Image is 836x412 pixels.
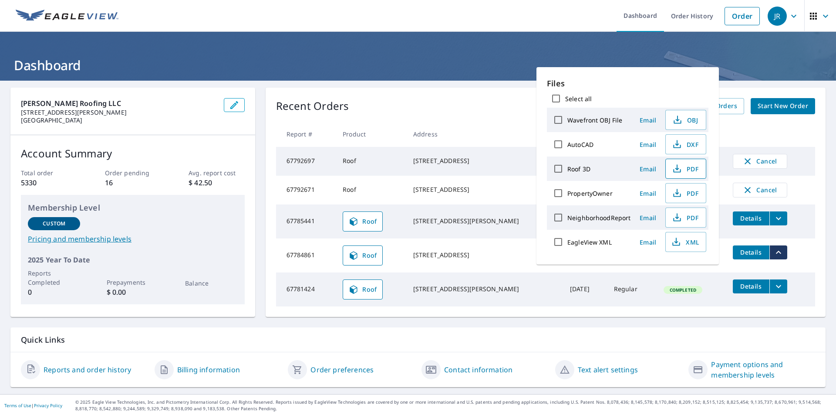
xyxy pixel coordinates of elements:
p: Custom [43,220,65,228]
td: Regular [607,272,657,306]
label: EagleView XML [567,238,612,246]
div: [STREET_ADDRESS] [413,185,556,194]
p: [GEOGRAPHIC_DATA] [21,116,217,124]
p: Quick Links [21,334,815,345]
a: Roof [343,245,383,266]
a: Text alert settings [578,364,638,375]
button: Email [634,211,662,225]
button: filesDropdownBtn-67785441 [769,211,787,225]
span: Cancel [742,156,778,167]
p: 2025 Year To Date [28,255,238,265]
td: Roof [336,147,406,176]
p: Files [547,78,708,89]
label: PropertyOwner [567,189,613,197]
span: Start New Order [758,101,808,112]
span: Email [637,238,658,246]
td: 67792697 [276,147,336,176]
label: AutoCAD [567,140,593,149]
td: 67781424 [276,272,336,306]
p: [STREET_ADDRESS][PERSON_NAME] [21,109,217,116]
td: [DATE] [563,272,607,306]
p: Recent Orders [276,98,349,114]
p: $ 0.00 [107,287,159,297]
label: Wavefront OBJ File [567,116,622,124]
a: Order preferences [310,364,374,375]
button: filesDropdownBtn-67784861 [769,245,787,259]
p: 16 [105,177,161,188]
span: Email [637,214,658,222]
label: Roof 3D [567,165,590,173]
button: Email [634,138,662,151]
p: [PERSON_NAME] Roofing LLC [21,98,217,109]
button: PDF [665,159,706,179]
button: detailsBtn-67784861 [733,245,769,259]
button: PDF [665,208,706,228]
a: Pricing and membership levels [28,234,238,244]
td: 67784861 [276,238,336,272]
a: Order [725,7,760,25]
button: Email [634,113,662,127]
span: Details [738,282,764,290]
span: PDF [671,212,699,223]
span: PDF [671,188,699,198]
span: Details [738,248,764,256]
td: 67792671 [276,176,336,204]
button: Email [634,162,662,176]
span: Email [637,165,658,173]
p: Order pending [105,168,161,177]
label: Select all [565,95,592,103]
p: Avg. report cost [189,168,244,177]
td: Roof [336,176,406,204]
a: Roof [343,211,383,232]
button: PDF [665,183,706,203]
button: OBJ [665,110,706,130]
p: $ 42.50 [189,177,244,188]
p: Total order [21,168,77,177]
button: Cancel [733,154,787,169]
button: XML [665,232,706,252]
a: Contact information [444,364,512,375]
div: JR [768,7,787,26]
div: [STREET_ADDRESS] [413,251,556,259]
td: 67785441 [276,204,336,238]
span: Cancel [742,185,778,195]
img: EV Logo [16,10,118,23]
th: Report # [276,121,336,147]
div: [STREET_ADDRESS] [413,157,556,165]
div: [STREET_ADDRESS][PERSON_NAME] [413,217,556,225]
span: DXF [671,139,699,150]
span: XML [671,237,699,247]
th: Product [336,121,406,147]
span: Email [637,140,658,149]
p: Reports Completed [28,269,80,287]
button: filesDropdownBtn-67781424 [769,279,787,293]
h1: Dashboard [10,56,826,74]
a: Privacy Policy [34,402,62,409]
p: Account Summary [21,146,245,161]
button: Email [634,235,662,249]
p: Membership Level [28,202,238,214]
a: Payment options and membership levels [711,359,815,380]
p: 0 [28,287,80,297]
button: detailsBtn-67781424 [733,279,769,293]
p: | [4,403,62,408]
span: Email [637,116,658,124]
th: Address [406,121,563,147]
p: Prepayments [107,278,159,287]
span: Details [738,214,764,222]
a: Roof [343,279,383,300]
span: OBJ [671,115,699,125]
a: Billing information [177,364,240,375]
button: DXF [665,134,706,154]
a: Start New Order [751,98,815,114]
span: Roof [348,216,377,227]
label: NeighborhoodReport [567,214,630,222]
button: detailsBtn-67785441 [733,211,769,225]
span: Roof [348,284,377,295]
button: Cancel [733,183,787,197]
div: [STREET_ADDRESS][PERSON_NAME] [413,285,556,293]
p: Balance [185,279,237,288]
p: © 2025 Eagle View Technologies, Inc. and Pictometry International Corp. All Rights Reserved. Repo... [75,399,832,412]
span: Email [637,189,658,197]
span: PDF [671,163,699,174]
